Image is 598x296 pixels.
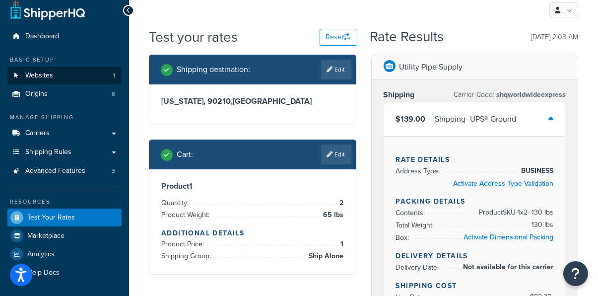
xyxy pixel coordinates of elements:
span: Help Docs [27,269,60,277]
span: 1 [113,72,115,80]
span: 3 [112,167,115,175]
h4: Delivery Details [396,251,554,261]
span: Test Your Rates [27,214,75,222]
h4: Packing Details [396,196,554,207]
span: Product SKU-1 x 2 - 130 lbs [476,207,553,219]
a: Carriers [7,124,122,143]
span: 1 [338,238,344,250]
span: Product Price: [161,239,206,249]
h2: Cart : [177,150,193,159]
div: Manage Shipping [7,113,122,122]
h4: Shipping Cost [396,281,554,291]
span: Total Weight: [396,220,437,230]
span: Box: [396,232,412,243]
span: Advanced Features [25,167,85,175]
div: Basic Setup [7,56,122,64]
h2: Rate Results [370,29,444,45]
a: Marketplace [7,227,122,245]
span: shqworldwideexpress [494,89,566,100]
h2: Shipping destination : [177,65,250,74]
p: Carrier Code: [454,88,566,102]
span: Analytics [27,250,55,259]
span: Shipping Rules [25,148,71,156]
p: Utility Pipe Supply [399,60,463,74]
span: Carriers [25,129,50,138]
button: Open Resource Center [563,261,588,286]
h3: Shipping [384,90,415,100]
a: Analytics [7,245,122,263]
span: BUSINESS [519,165,553,177]
a: Edit [321,60,351,79]
li: Advanced Features [7,162,122,180]
div: Resources [7,198,122,206]
li: Origins [7,85,122,103]
a: Advanced Features3 [7,162,122,180]
a: Activate Dimensional Packing [464,232,553,242]
span: 65 lbs [321,209,344,221]
span: 130 lbs [529,219,553,231]
button: Reset [320,29,357,46]
a: Origins6 [7,85,122,103]
h3: Product 1 [161,181,344,191]
a: Test Your Rates [7,209,122,226]
a: Dashboard [7,27,122,46]
a: Help Docs [7,264,122,282]
span: Marketplace [27,232,65,240]
li: Websites [7,67,122,85]
h4: Rate Details [396,154,554,165]
span: Shipping Group: [161,251,213,261]
span: Address Type: [396,166,443,176]
span: Dashboard [25,32,59,41]
span: Ship Alone [307,250,344,262]
h4: Additional Details [161,228,344,238]
span: Quantity: [161,198,191,208]
a: Edit [321,145,351,164]
span: Origins [25,90,48,98]
span: $139.00 [396,113,426,125]
span: Contents: [396,208,428,218]
h1: Test your rates [149,27,238,47]
span: Not available for this carrier [461,261,553,273]
h3: [US_STATE], 90210 , [GEOGRAPHIC_DATA] [161,96,344,106]
a: Websites1 [7,67,122,85]
span: Product Weight: [161,210,212,220]
p: [DATE] 2:03 AM [531,30,578,44]
a: Activate Address Type Validation [453,178,553,189]
a: Shipping Rules [7,143,122,161]
span: Delivery Date: [396,262,442,273]
div: Shipping - UPS® Ground [435,112,517,126]
span: 2 [337,197,344,209]
span: Websites [25,72,53,80]
span: 6 [112,90,115,98]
